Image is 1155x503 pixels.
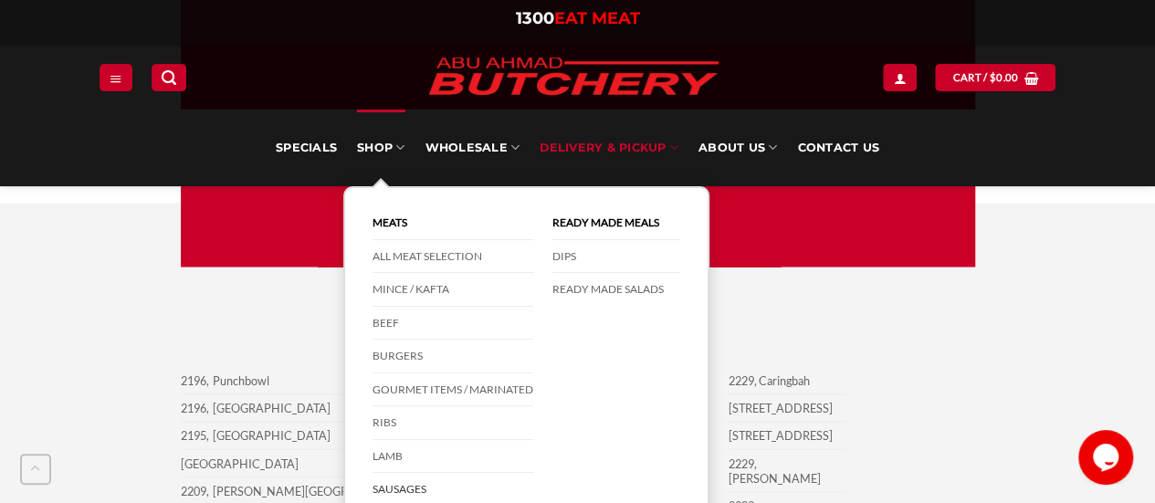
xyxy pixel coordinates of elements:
a: Contact Us [797,110,879,186]
a: Meats [373,206,533,240]
a: Ready Made Meals [552,206,680,240]
td: 2196, [GEOGRAPHIC_DATA] [181,394,427,422]
a: View cart [935,64,1055,90]
a: All Meat Selection [373,240,533,274]
a: Search [152,64,186,90]
span: EAT MEAT [554,8,640,28]
a: 1300EAT MEAT [516,8,640,28]
a: Wholesale [425,110,520,186]
span: 1300 [516,8,554,28]
td: [STREET_ADDRESS] [728,393,845,421]
a: Ribs [373,406,533,440]
a: Ready Made Salads [552,273,680,306]
td: 2229, [PERSON_NAME] [728,449,845,492]
td: [GEOGRAPHIC_DATA] [181,449,427,477]
bdi: 0.00 [990,71,1019,83]
a: Delivery & Pickup [540,110,678,186]
a: DIPS [552,240,680,274]
button: Go to top [20,454,51,485]
a: Gourmet Items / Marinated [373,373,533,407]
span: Cart / [952,69,1018,86]
td: 2195, [GEOGRAPHIC_DATA] [181,422,427,449]
td: 2229, Caringbah [728,367,845,394]
td: [STREET_ADDRESS] [728,422,845,449]
a: Login [883,64,916,90]
a: Beef [373,307,533,341]
span: $ [990,69,996,86]
a: Menu [100,64,132,90]
img: Abu Ahmad Butchery [414,46,733,110]
a: Mince / Kafta [373,273,533,307]
td: 2196, Punchbowl [181,367,427,394]
a: Lamb [373,440,533,474]
a: Burgers [373,340,533,373]
a: SHOP [357,110,404,186]
iframe: chat widget [1078,430,1137,485]
a: About Us [698,110,777,186]
a: Specials [276,110,337,186]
